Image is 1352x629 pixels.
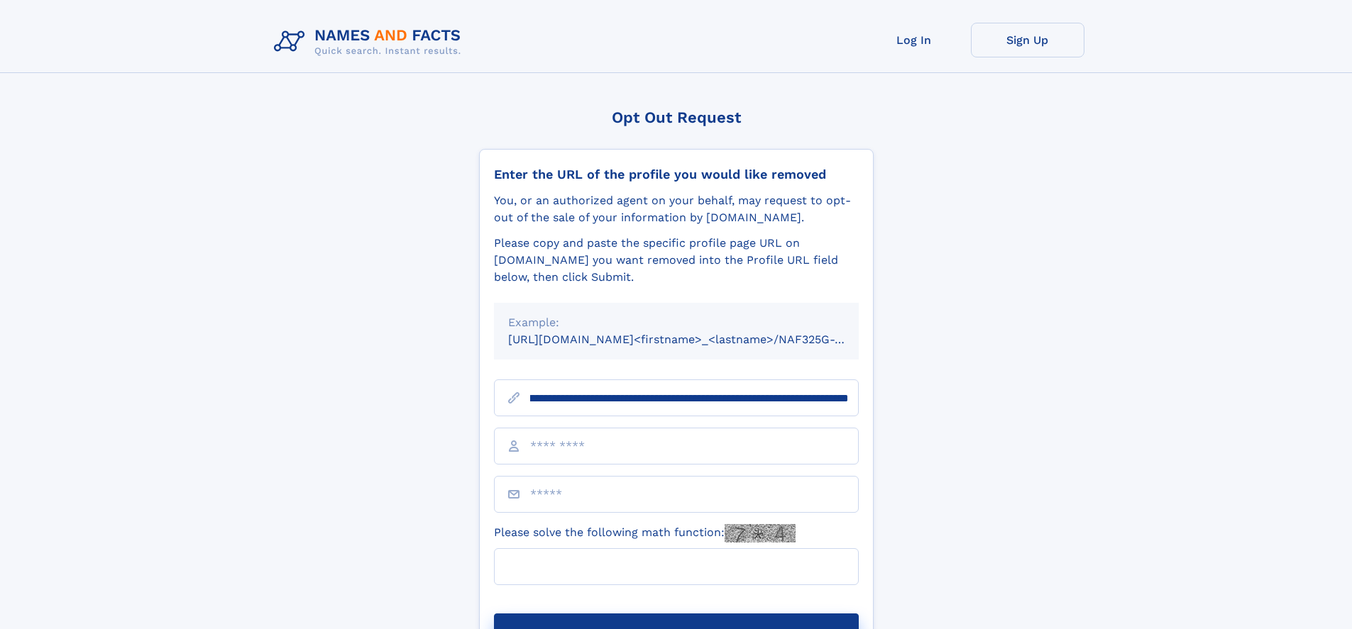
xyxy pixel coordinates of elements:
[268,23,473,61] img: Logo Names and Facts
[494,235,859,286] div: Please copy and paste the specific profile page URL on [DOMAIN_NAME] you want removed into the Pr...
[494,192,859,226] div: You, or an authorized agent on your behalf, may request to opt-out of the sale of your informatio...
[508,314,845,331] div: Example:
[971,23,1084,57] a: Sign Up
[494,524,796,542] label: Please solve the following math function:
[494,167,859,182] div: Enter the URL of the profile you would like removed
[857,23,971,57] a: Log In
[508,333,886,346] small: [URL][DOMAIN_NAME]<firstname>_<lastname>/NAF325G-xxxxxxxx
[479,108,874,126] div: Opt Out Request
